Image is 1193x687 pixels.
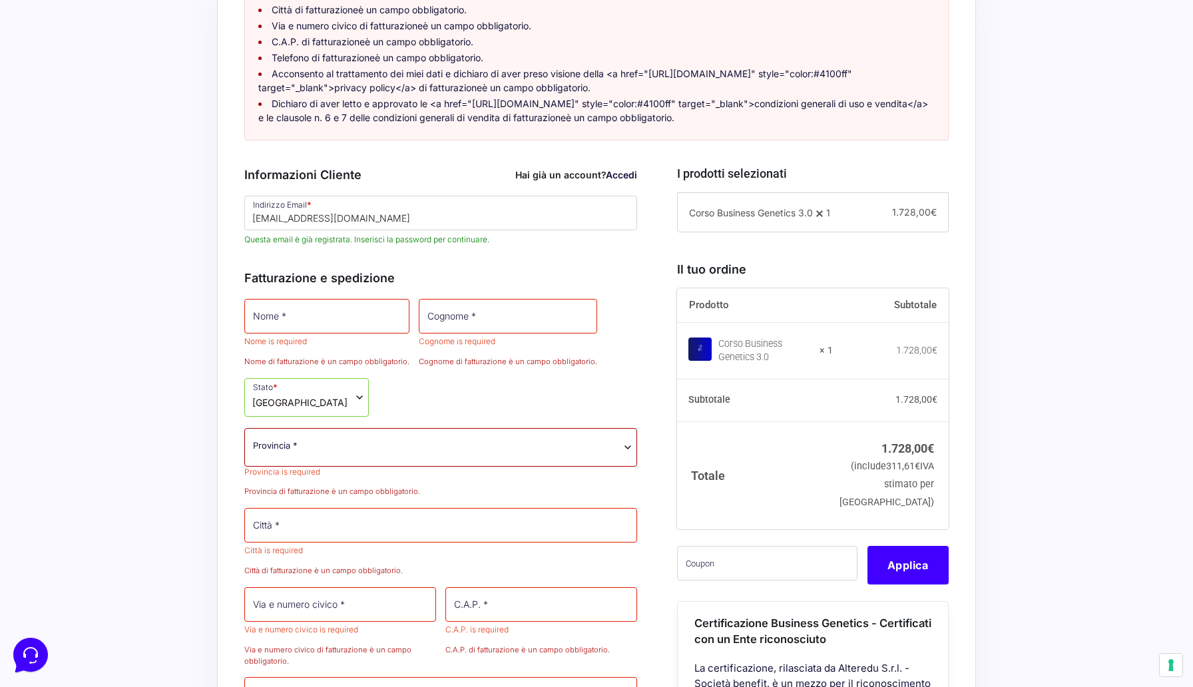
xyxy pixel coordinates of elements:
[445,644,637,656] p: C.A.P. di fatturazione è un campo obbligatorio.
[258,68,852,93] a: Acconsento al trattamento dei miei dati e dichiaro di aver preso visione della <a href="[URL][DOM...
[21,165,104,176] span: Trova una risposta
[677,288,834,323] th: Prodotto
[445,624,509,634] span: C.A.P. is required
[64,75,91,101] img: dark
[688,338,712,361] img: Corso Business Genetics 3.0
[244,269,637,287] h3: Fatturazione e spedizione
[244,428,637,467] span: Provincia
[272,36,365,47] strong: C.A.P. di fatturazione
[419,336,495,346] span: Cognome is required
[244,486,637,497] p: Provincia di fatturazione è un campo obbligatorio.
[886,461,920,472] span: 311,61
[115,446,151,458] p: Messaggi
[932,345,937,355] span: €
[515,168,637,182] div: Hai già un account?
[927,441,934,455] span: €
[932,394,937,405] span: €
[93,427,174,458] button: Messaggi
[677,379,834,422] th: Subtotale
[881,441,934,455] bdi: 1.728,00
[677,421,834,529] th: Totale
[252,395,348,409] span: Italia
[11,11,224,32] h2: Ciao da Marketers 👋
[606,169,637,180] a: Accedi
[931,206,937,218] span: €
[915,461,920,472] span: €
[142,165,245,176] a: Apri Centro Assistenza
[694,616,931,646] span: Certificazione Business Genetics - Certificati con un Ente riconosciuto
[244,166,637,184] h3: Informazioni Cliente
[244,545,303,555] span: Città is required
[272,36,473,47] a: C.A.P. di fatturazioneè un campo obbligatorio.
[895,394,937,405] bdi: 1.728,00
[43,75,69,101] img: dark
[820,344,833,357] strong: × 1
[40,446,63,458] p: Home
[677,260,949,278] h3: Il tuo ordine
[677,164,949,182] h3: I prodotti selezionati
[11,635,51,675] iframe: Customerly Messenger Launcher
[272,4,467,15] a: Città di fatturazioneè un campo obbligatorio.
[272,52,483,63] a: Telefono di fatturazioneè un campo obbligatorio.
[205,446,224,458] p: Aiuto
[244,508,637,543] input: Città *
[839,461,934,508] small: (include IVA stimato per [GEOGRAPHIC_DATA])
[896,345,937,355] bdi: 1.728,00
[11,427,93,458] button: Home
[258,98,928,123] a: Dichiaro di aver letto e approvato le <a href="[URL][DOMAIN_NAME]" style="color:#4100ff" target="...
[419,299,597,334] input: Cognome *
[244,234,637,246] span: Questa email è già registrata. Inserisci la password per continuare.
[1160,654,1182,676] button: Le tue preferenze relative al consenso per le tecnologie di tracciamento
[244,336,307,346] span: Nome is required
[244,299,409,334] input: Nome *
[272,52,375,63] strong: Telefono di fatturazione
[244,644,436,667] p: Via e numero civico di fatturazione è un campo obbligatorio.
[21,53,113,64] span: Le tue conversazioni
[272,20,531,31] a: Via e numero civico di fatturazioneè un campo obbligatorio.
[689,207,813,218] span: Corso Business Genetics 3.0
[21,112,245,138] button: Inizia una conversazione
[826,207,830,218] span: 1
[272,4,358,15] strong: Città di fatturazione
[30,194,218,207] input: Cerca un articolo...
[272,20,423,31] strong: Via e numero civico di fatturazione
[244,356,409,367] p: Nome di fatturazione è un campo obbligatorio.
[244,378,369,417] span: Stato
[718,338,812,364] div: Corso Business Genetics 3.0
[892,206,937,218] span: 1.728,00
[445,587,637,622] input: C.A.P. *
[677,546,857,580] input: Coupon
[244,587,436,622] input: Via e numero civico *
[419,356,597,367] p: Cognome di fatturazione è un campo obbligatorio.
[244,467,320,477] span: Provincia is required
[253,439,298,453] span: Provincia *
[833,288,949,323] th: Subtotale
[244,565,637,576] p: Città di fatturazione è un campo obbligatorio.
[244,196,637,230] input: Indirizzo Email *
[174,427,256,458] button: Aiuto
[244,624,358,634] span: Via e numero civico is required
[867,546,949,584] button: Applica
[21,75,48,101] img: dark
[87,120,196,130] span: Inizia una conversazione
